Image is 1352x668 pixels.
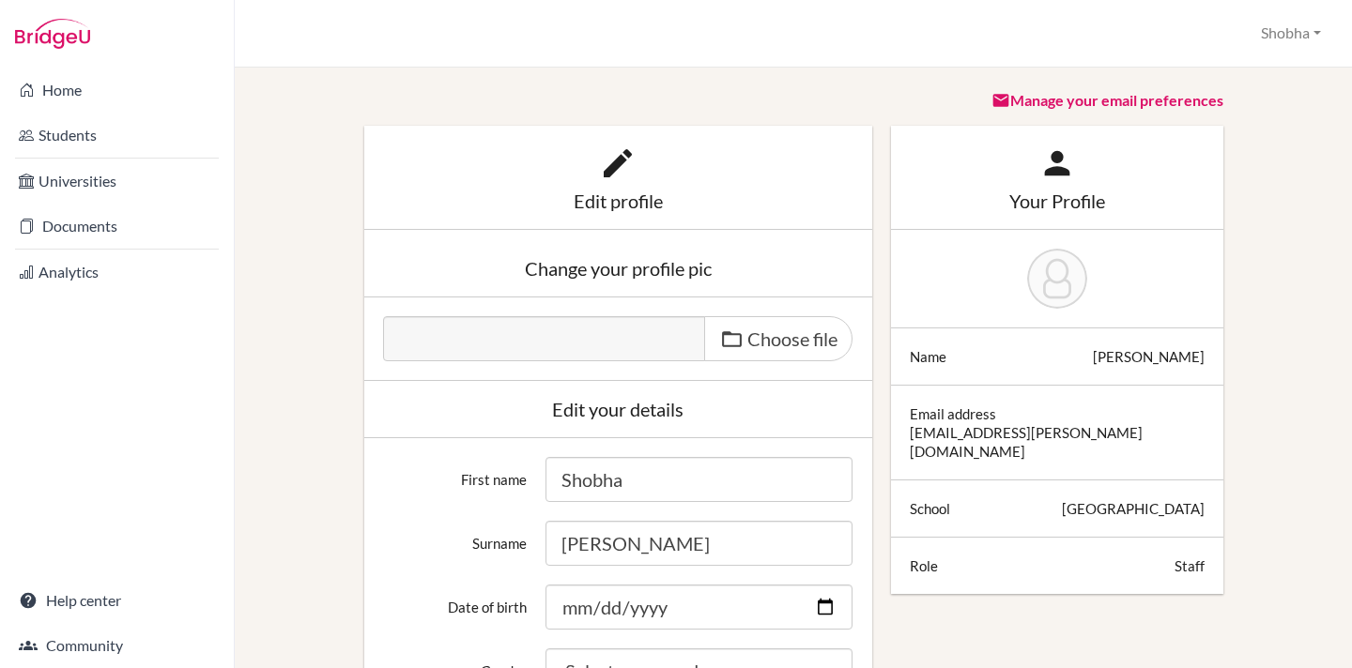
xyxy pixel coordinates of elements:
[910,404,996,423] div: Email address
[747,327,837,350] span: Choose file
[910,556,938,575] div: Role
[910,347,946,366] div: Name
[1062,499,1205,518] div: [GEOGRAPHIC_DATA]
[1027,249,1087,309] img: Shobha Balaraman
[991,91,1223,109] a: Manage your email preferences
[910,499,950,518] div: School
[374,457,537,489] label: First name
[4,71,230,109] a: Home
[4,116,230,154] a: Students
[374,584,537,616] label: Date of birth
[1252,16,1329,51] button: Shobha
[4,253,230,291] a: Analytics
[910,191,1205,210] div: Your Profile
[4,582,230,619] a: Help center
[4,162,230,200] a: Universities
[1175,556,1205,575] div: Staff
[383,259,853,278] div: Change your profile pic
[374,521,537,553] label: Surname
[15,19,90,49] img: Bridge-U
[910,423,1205,461] div: [EMAIL_ADDRESS][PERSON_NAME][DOMAIN_NAME]
[383,400,853,418] div: Edit your details
[4,207,230,245] a: Documents
[1093,347,1205,366] div: [PERSON_NAME]
[383,191,853,210] div: Edit profile
[4,627,230,664] a: Community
